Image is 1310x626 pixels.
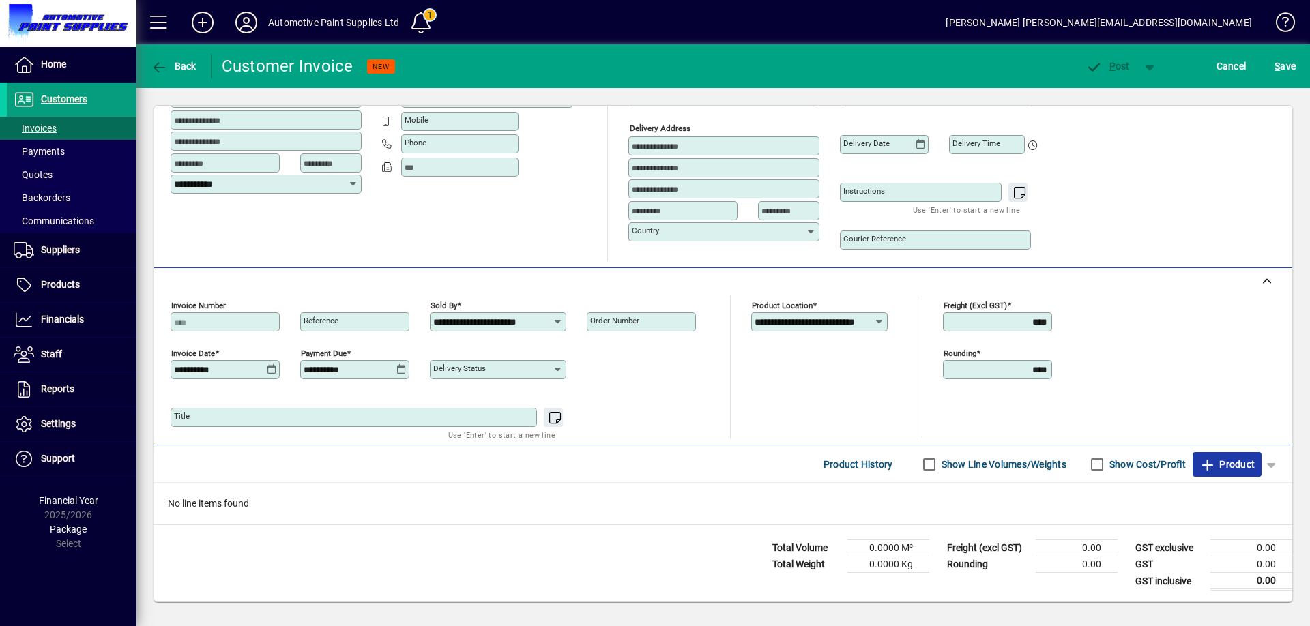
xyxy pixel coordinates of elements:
[1079,54,1137,78] button: Post
[818,452,899,477] button: Product History
[7,186,136,209] a: Backorders
[1129,540,1210,556] td: GST exclusive
[590,316,639,325] mat-label: Order number
[136,54,212,78] app-page-header-button: Back
[405,138,426,147] mat-label: Phone
[1210,540,1292,556] td: 0.00
[431,301,457,310] mat-label: Sold by
[7,372,136,406] a: Reports
[843,138,890,148] mat-label: Delivery date
[1199,453,1255,475] span: Product
[1213,54,1250,78] button: Cancel
[1036,556,1118,573] td: 0.00
[7,117,136,140] a: Invoices
[304,316,338,325] mat-label: Reference
[766,556,847,573] td: Total Weight
[766,540,847,556] td: Total Volume
[752,301,813,310] mat-label: Product location
[405,115,428,125] mat-label: Mobile
[41,93,87,104] span: Customers
[824,453,893,475] span: Product History
[843,186,885,196] mat-label: Instructions
[171,348,215,358] mat-label: Invoice date
[940,540,1036,556] td: Freight (excl GST)
[41,59,66,70] span: Home
[913,202,1020,218] mat-hint: Use 'Enter' to start a new line
[1271,54,1299,78] button: Save
[847,556,929,573] td: 0.0000 Kg
[268,12,399,33] div: Automotive Paint Supplies Ltd
[41,348,62,359] span: Staff
[181,10,224,35] button: Add
[7,407,136,441] a: Settings
[1210,556,1292,573] td: 0.00
[41,244,80,255] span: Suppliers
[14,169,53,180] span: Quotes
[41,314,84,325] span: Financials
[7,338,136,372] a: Staff
[7,140,136,163] a: Payments
[7,303,136,337] a: Financials
[843,234,906,243] mat-label: Courier Reference
[939,458,1066,471] label: Show Line Volumes/Weights
[373,62,390,71] span: NEW
[952,138,1000,148] mat-label: Delivery time
[1275,55,1296,77] span: ave
[41,418,76,429] span: Settings
[940,556,1036,573] td: Rounding
[14,192,70,203] span: Backorders
[1129,573,1210,590] td: GST inclusive
[7,233,136,267] a: Suppliers
[41,453,75,464] span: Support
[7,163,136,186] a: Quotes
[1193,452,1262,477] button: Product
[944,301,1007,310] mat-label: Freight (excl GST)
[41,383,74,394] span: Reports
[50,524,87,535] span: Package
[1266,3,1293,47] a: Knowledge Base
[171,301,226,310] mat-label: Invoice number
[14,146,65,157] span: Payments
[222,55,353,77] div: Customer Invoice
[151,61,196,72] span: Back
[448,427,555,443] mat-hint: Use 'Enter' to start a new line
[632,226,659,235] mat-label: Country
[847,540,929,556] td: 0.0000 M³
[7,442,136,476] a: Support
[1086,61,1130,72] span: ost
[14,215,94,226] span: Communications
[7,48,136,82] a: Home
[1109,61,1116,72] span: P
[944,348,976,358] mat-label: Rounding
[1210,573,1292,590] td: 0.00
[7,209,136,233] a: Communications
[14,123,57,134] span: Invoices
[1036,540,1118,556] td: 0.00
[1107,458,1186,471] label: Show Cost/Profit
[946,12,1252,33] div: [PERSON_NAME] [PERSON_NAME][EMAIL_ADDRESS][DOMAIN_NAME]
[224,10,268,35] button: Profile
[174,411,190,421] mat-label: Title
[147,54,200,78] button: Back
[1217,55,1247,77] span: Cancel
[301,348,347,358] mat-label: Payment due
[1129,556,1210,573] td: GST
[154,483,1292,524] div: No line items found
[39,495,98,506] span: Financial Year
[41,279,80,290] span: Products
[433,363,486,373] mat-label: Delivery status
[1275,61,1280,72] span: S
[7,268,136,302] a: Products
